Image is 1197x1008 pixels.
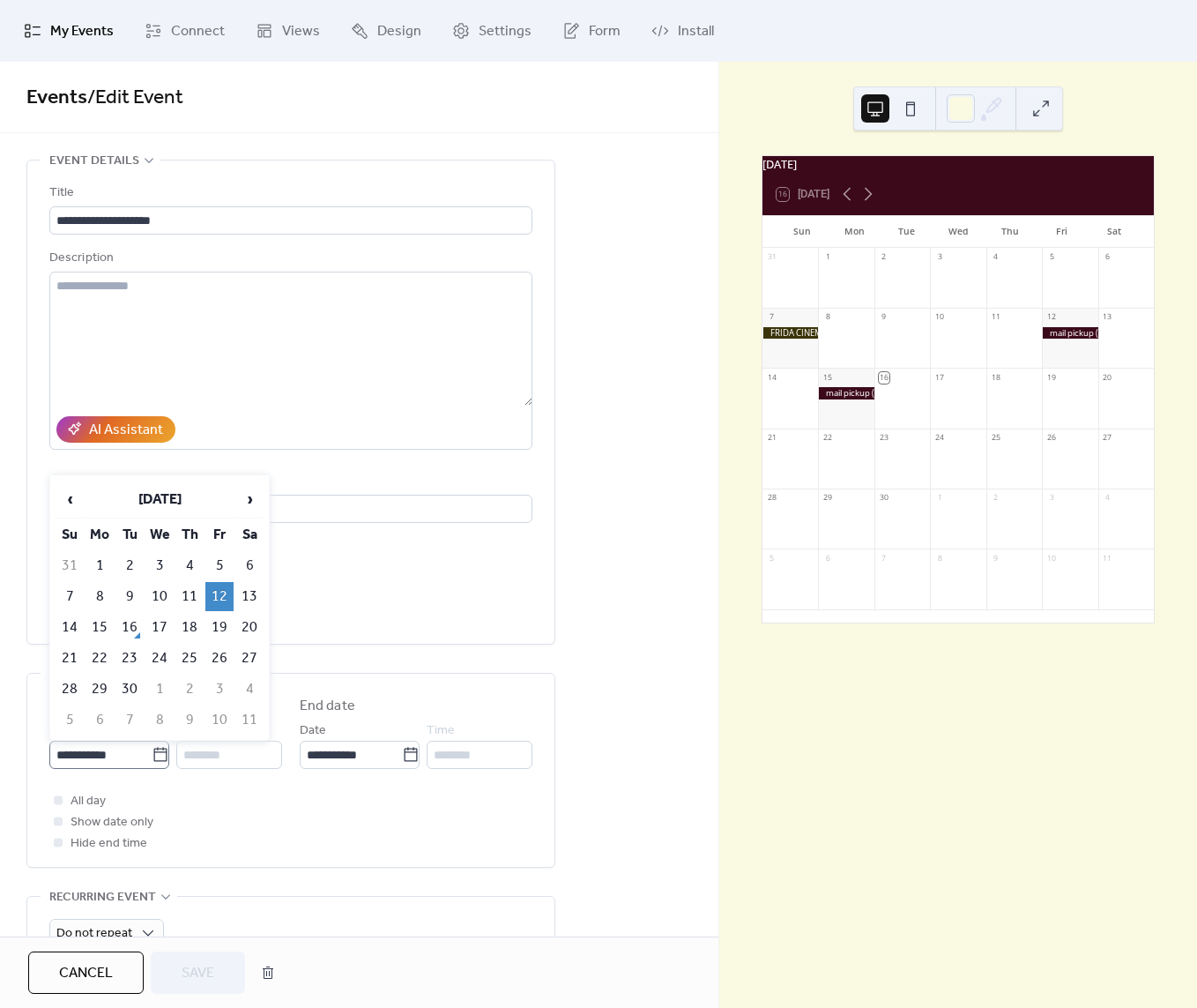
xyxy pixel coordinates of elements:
span: All day [71,791,106,812]
div: 8 [934,553,945,564]
div: 7 [879,553,889,564]
a: Design [338,7,435,55]
div: 28 [767,493,777,504]
div: 20 [1102,372,1112,383]
a: My Events [11,7,127,55]
td: 20 [235,613,264,642]
div: 13 [1102,312,1112,323]
div: 7 [767,312,777,323]
div: 10 [934,312,945,323]
td: 16 [115,613,144,642]
span: Time [427,721,455,742]
div: 27 [1102,432,1112,443]
th: Fr [205,520,234,549]
a: Install [638,7,727,55]
td: 4 [175,551,204,580]
span: Settings [479,21,532,42]
th: [DATE] [85,481,234,519]
td: 15 [85,613,114,642]
div: 14 [767,372,777,383]
div: 18 [990,372,1000,383]
td: 31 [56,551,84,580]
div: FRIDA CINEMA PICKUP/DROPOFF NEGS [762,327,818,339]
div: [DATE] [762,156,1154,173]
div: 25 [990,432,1000,443]
div: Sat [1088,216,1140,248]
div: 5 [1046,252,1057,263]
div: 15 [822,372,833,383]
td: 10 [145,582,174,611]
div: 9 [990,553,1000,564]
div: 2 [990,493,1000,504]
td: 27 [235,644,264,673]
td: 13 [235,582,264,611]
div: 1 [822,252,833,263]
div: Location [49,471,529,492]
td: 17 [145,613,174,642]
div: 5 [767,553,777,564]
a: Form [549,7,634,55]
td: 30 [115,675,144,704]
span: Recurring event [49,887,156,908]
span: My Events [50,21,114,42]
span: Do not repeat [56,922,132,945]
div: 29 [822,493,833,504]
span: Design [377,21,421,42]
th: Th [175,520,204,549]
div: 4 [990,252,1000,263]
td: 7 [56,582,84,611]
span: Time [176,721,204,742]
span: Views [282,21,320,42]
span: Install [678,21,714,42]
td: 5 [56,706,84,735]
span: Connect [171,21,225,42]
a: Settings [439,7,545,55]
td: 14 [56,613,84,642]
a: Views [242,7,333,55]
div: 2 [879,252,889,263]
td: 2 [115,551,144,580]
td: 3 [145,551,174,580]
td: 11 [175,582,204,611]
div: 22 [822,432,833,443]
div: 11 [1102,553,1112,564]
div: Wed [932,216,984,248]
a: Events [26,78,87,117]
td: 23 [115,644,144,673]
td: 8 [85,582,114,611]
div: 8 [822,312,833,323]
span: Event details [49,151,139,172]
div: 16 [879,372,889,383]
div: mail pickup (PO BOX) [1042,327,1097,339]
div: Tue [881,216,933,248]
span: Hide end time [71,833,147,855]
th: Sa [235,520,264,549]
td: 2 [175,675,204,704]
div: Fri [1036,216,1088,248]
td: 22 [85,644,114,673]
td: 28 [56,675,84,704]
div: 12 [1046,312,1057,323]
div: mail pickup (PO BOX) [818,387,874,399]
div: 17 [934,372,945,383]
td: 1 [145,675,174,704]
td: 6 [235,551,264,580]
td: 8 [145,706,174,735]
td: 7 [115,706,144,735]
th: We [145,520,174,549]
td: 9 [115,582,144,611]
div: Thu [984,216,1036,248]
div: 6 [822,553,833,564]
td: 12 [205,582,234,611]
td: 4 [235,675,264,704]
div: 11 [990,312,1000,323]
span: Show date only [71,812,153,833]
div: 21 [767,432,777,443]
div: 24 [934,432,945,443]
div: 19 [1046,372,1057,383]
span: Date [300,721,326,742]
td: 25 [175,644,204,673]
div: 26 [1046,432,1057,443]
span: ‹ [56,482,83,517]
td: 19 [205,613,234,642]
